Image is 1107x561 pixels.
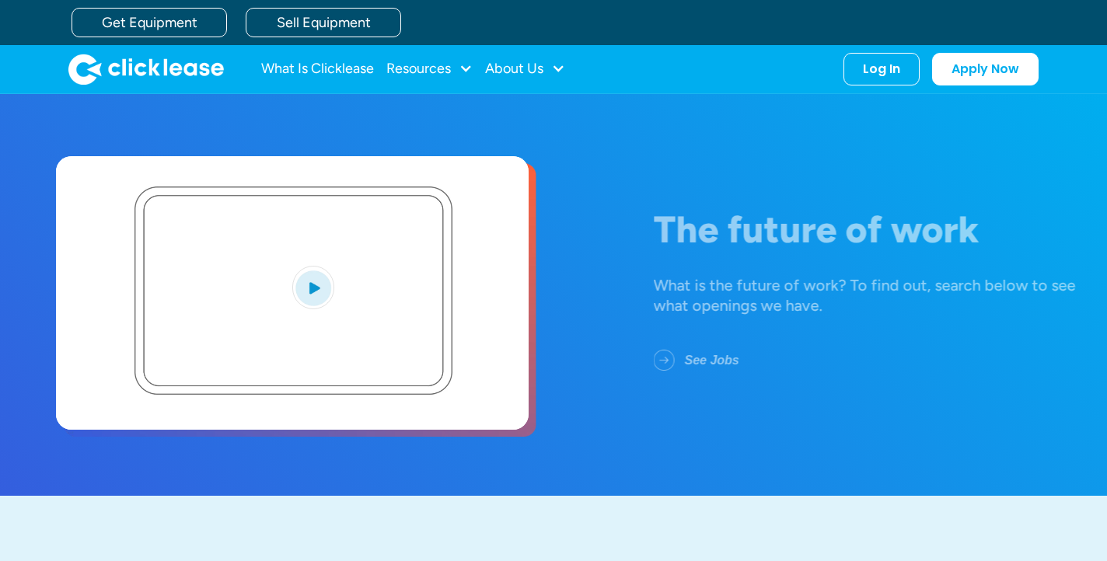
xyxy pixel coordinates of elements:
a: Apply Now [932,53,1039,85]
div: Resources [386,54,473,85]
a: Sell Equipment [246,8,401,37]
a: open lightbox [56,156,529,430]
img: Clicklease logo [68,54,224,85]
img: Blue play button logo on a light blue circular background [292,266,334,309]
a: home [68,54,224,85]
div: About Us [485,54,565,85]
a: What Is Clicklease [261,54,374,85]
div: Log In [863,61,900,77]
a: Get Equipment [72,8,227,37]
a: See Jobs [654,340,764,381]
